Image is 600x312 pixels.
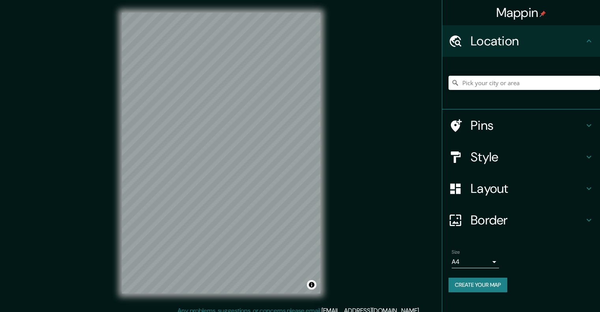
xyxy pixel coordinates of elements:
canvas: Map [122,13,320,293]
div: Style [442,141,600,173]
div: Pins [442,110,600,141]
img: pin-icon.png [540,11,546,17]
label: Size [452,249,460,256]
h4: Pins [471,118,584,133]
h4: Style [471,149,584,165]
button: Create your map [449,278,507,292]
button: Toggle attribution [307,280,316,290]
div: A4 [452,256,499,268]
div: Location [442,25,600,57]
div: Layout [442,173,600,204]
input: Pick your city or area [449,76,600,90]
h4: Location [471,33,584,49]
h4: Layout [471,181,584,196]
div: Border [442,204,600,236]
h4: Mappin [496,5,546,21]
h4: Border [471,212,584,228]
